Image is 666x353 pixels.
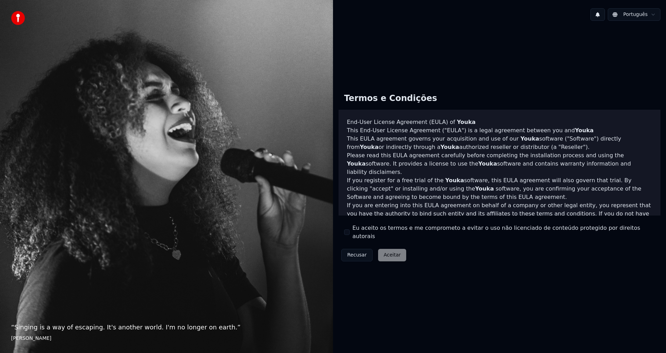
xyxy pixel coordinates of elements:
[475,185,494,192] span: Youka
[520,135,539,142] span: Youka
[347,126,652,135] p: This End-User License Agreement ("EULA") is a legal agreement between you and
[347,135,652,151] p: This EULA agreement governs your acquisition and use of our software ("Software") directly from o...
[347,118,652,126] h3: End-User License Agreement (EULA) of
[441,144,459,150] span: Youka
[457,119,476,125] span: Youka
[347,201,652,235] p: If you are entering into this EULA agreement on behalf of a company or other legal entity, you re...
[445,177,464,184] span: Youka
[360,144,378,150] span: Youka
[478,160,497,167] span: Youka
[339,87,443,110] div: Termos e Condições
[347,176,652,201] p: If you register for a free trial of the software, this EULA agreement will also govern that trial...
[347,160,366,167] span: Youka
[11,11,25,25] img: youka
[11,335,322,342] footer: [PERSON_NAME]
[575,127,594,134] span: Youka
[341,249,373,261] button: Recusar
[352,224,655,241] label: Eu aceito os termos e me comprometo a evitar o uso não licenciado de conteúdo protegido por direi...
[11,322,322,332] p: “ Singing is a way of escaping. It's another world. I'm no longer on earth. ”
[347,151,652,176] p: Please read this EULA agreement carefully before completing the installation process and using th...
